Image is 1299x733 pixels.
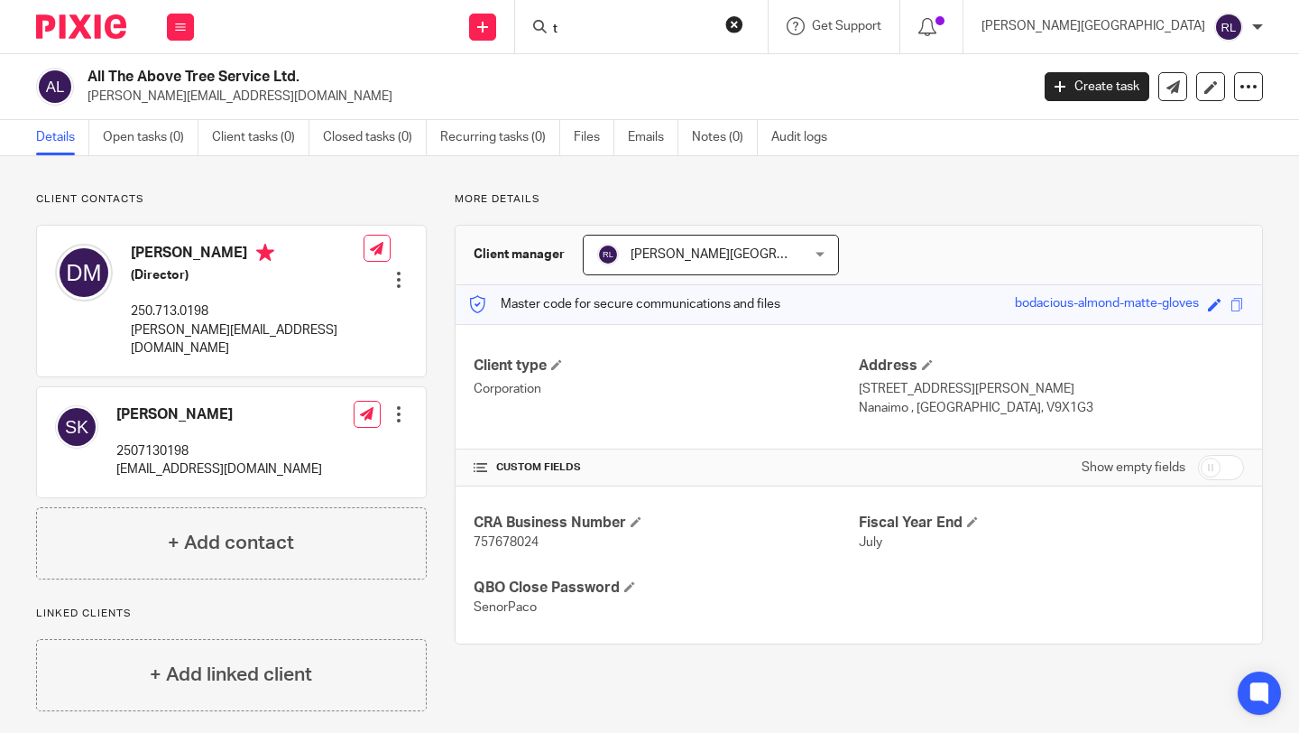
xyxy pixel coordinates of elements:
h4: [PERSON_NAME] [116,405,322,424]
p: 250.713.0198 [131,302,364,320]
span: SenorPaco [474,601,537,614]
a: Client tasks (0) [212,120,309,155]
img: svg%3E [55,405,98,449]
p: [PERSON_NAME][EMAIL_ADDRESS][DOMAIN_NAME] [131,321,364,358]
h3: Client manager [474,246,565,264]
p: Nanaimo , [GEOGRAPHIC_DATA], V9X1G3 [859,399,1244,417]
input: Search [551,22,714,38]
a: Create task [1045,72,1149,101]
p: [EMAIL_ADDRESS][DOMAIN_NAME] [116,460,322,478]
img: svg%3E [36,68,74,106]
p: [PERSON_NAME][EMAIL_ADDRESS][DOMAIN_NAME] [88,88,1018,106]
p: Client contacts [36,192,427,207]
h4: Fiscal Year End [859,514,1244,533]
h4: CRA Business Number [474,514,859,533]
a: Emails [628,120,678,155]
h4: + Add linked client [150,661,312,689]
p: More details [455,192,1263,207]
img: svg%3E [55,244,113,302]
h4: Address [859,357,1244,376]
p: Linked clients [36,607,427,621]
a: Details [36,120,89,155]
a: Recurring tasks (0) [440,120,560,155]
img: svg%3E [597,244,619,265]
p: [PERSON_NAME][GEOGRAPHIC_DATA] [981,17,1205,35]
p: Master code for secure communications and files [469,295,780,313]
h4: QBO Close Password [474,579,859,598]
span: 757678024 [474,536,539,549]
h4: [PERSON_NAME] [131,244,364,266]
a: Open tasks (0) [103,120,198,155]
a: Notes (0) [692,120,758,155]
span: [PERSON_NAME][GEOGRAPHIC_DATA] [631,248,854,261]
h5: (Director) [131,266,364,284]
label: Show empty fields [1082,459,1185,477]
h4: + Add contact [168,529,294,557]
span: Get Support [812,20,881,32]
p: Corporation [474,380,859,398]
p: [STREET_ADDRESS][PERSON_NAME] [859,380,1244,398]
h4: Client type [474,357,859,376]
img: svg%3E [1214,13,1243,42]
img: Pixie [36,14,126,39]
i: Primary [256,244,274,262]
a: Closed tasks (0) [323,120,427,155]
h4: CUSTOM FIELDS [474,460,859,475]
p: 2507130198 [116,442,322,460]
a: Audit logs [771,120,841,155]
div: bodacious-almond-matte-gloves [1015,294,1199,315]
a: Files [574,120,614,155]
h2: All The Above Tree Service Ltd. [88,68,832,87]
span: July [859,536,882,549]
button: Clear [725,15,743,33]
